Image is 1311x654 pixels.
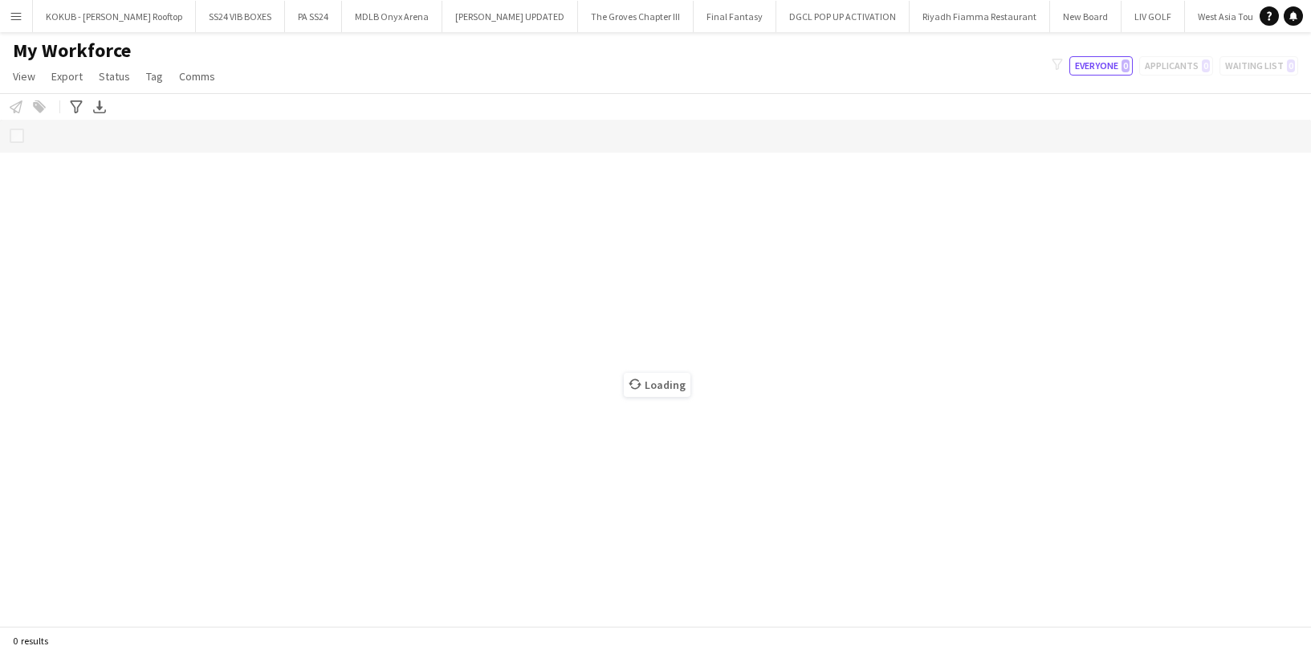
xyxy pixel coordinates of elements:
button: Everyone0 [1069,56,1133,76]
a: Status [92,66,136,87]
button: KOKUB - [PERSON_NAME] Rooftop [33,1,196,32]
button: New Board [1050,1,1122,32]
button: Final Fantasy [694,1,776,32]
span: Export [51,69,83,84]
span: My Workforce [13,39,131,63]
span: Tag [146,69,163,84]
a: Export [45,66,89,87]
span: 0 [1122,59,1130,72]
span: Loading [624,373,690,397]
app-action-btn: Advanced filters [67,97,86,116]
button: Riyadh Fiamma Restaurant [910,1,1050,32]
a: View [6,66,42,87]
span: Comms [179,69,215,84]
a: Comms [173,66,222,87]
button: PA SS24 [285,1,342,32]
a: Tag [140,66,169,87]
button: [PERSON_NAME] UPDATED [442,1,578,32]
button: The Groves Chapter III [578,1,694,32]
button: LIV GOLF [1122,1,1185,32]
span: View [13,69,35,84]
button: West Asia Tournament [1185,1,1304,32]
span: Status [99,69,130,84]
button: DGCL POP UP ACTIVATION [776,1,910,32]
button: MDLB Onyx Arena [342,1,442,32]
app-action-btn: Export XLSX [90,97,109,116]
button: SS24 VIB BOXES [196,1,285,32]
